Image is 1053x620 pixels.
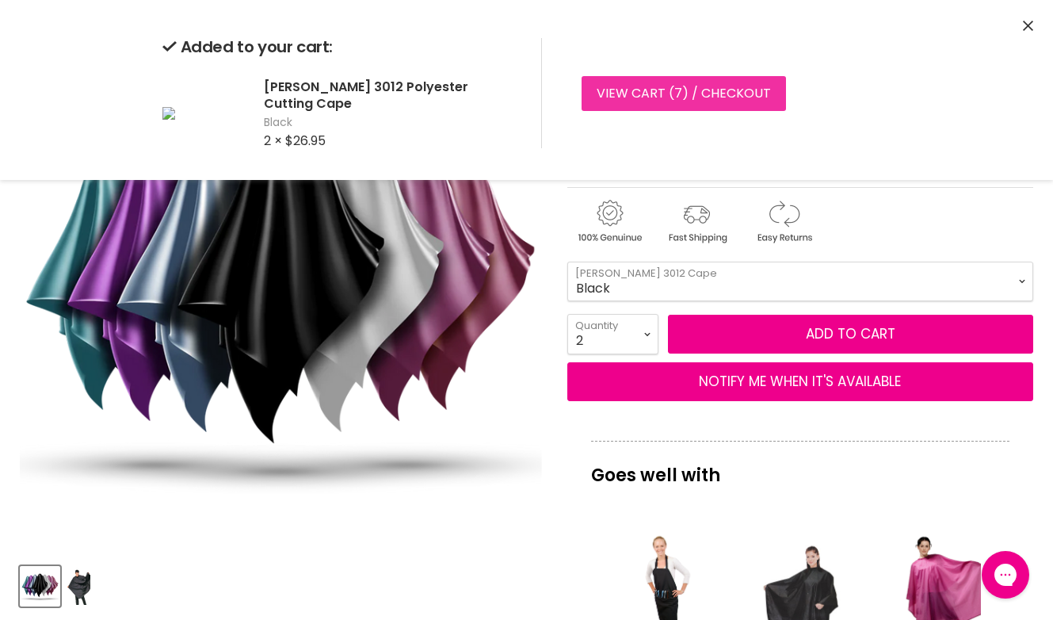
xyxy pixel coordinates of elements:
[65,566,92,607] button: Wahl 3012 Polyester Cutting Cape
[20,29,542,551] div: Wahl 3012 Polyester Cutting Cape image. Click or Scroll to Zoom.
[20,566,60,607] button: Wahl 3012 Polyester Cutting Cape
[162,38,516,56] h2: Added to your cart:
[654,197,738,246] img: shipping.gif
[591,441,1009,493] p: Goes well with
[264,78,516,112] h2: [PERSON_NAME] 3012 Polyester Cutting Cape
[1023,18,1033,35] button: Close
[974,545,1037,604] iframe: Gorgias live chat messenger
[264,132,282,150] span: 2 ×
[17,561,544,607] div: Product thumbnails
[582,76,786,111] a: View cart (7) / Checkout
[567,197,651,246] img: genuine.gif
[162,107,175,120] img: Wahl 3012 Polyester Cutting Cape
[21,568,59,605] img: Wahl 3012 Polyester Cutting Cape
[567,362,1033,402] button: NOTIFY ME WHEN IT'S AVAILABLE
[806,324,895,343] span: Add to cart
[674,84,682,102] span: 7
[668,315,1033,354] button: Add to cart
[567,314,658,354] select: Quantity
[67,568,90,605] img: Wahl 3012 Polyester Cutting Cape
[742,197,826,246] img: returns.gif
[285,132,326,150] span: $26.95
[264,115,516,131] span: Black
